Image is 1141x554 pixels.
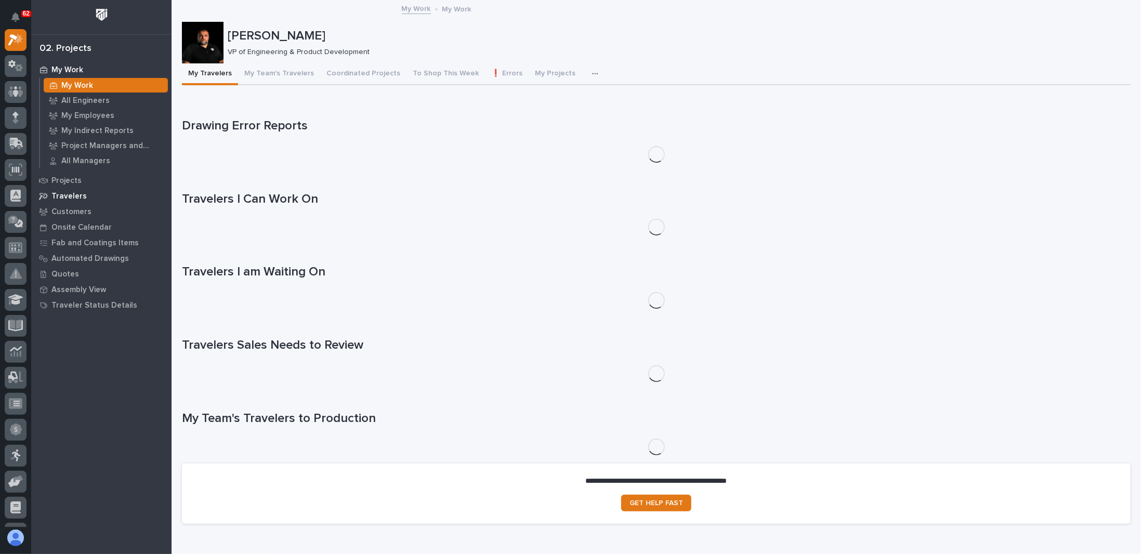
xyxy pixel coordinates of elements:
a: Traveler Status Details [31,297,172,313]
div: 02. Projects [40,43,91,55]
p: Onsite Calendar [51,223,112,232]
img: Workspace Logo [92,5,111,24]
div: Notifications62 [13,12,27,29]
a: Onsite Calendar [31,219,172,235]
p: Fab and Coatings Items [51,239,139,248]
p: All Managers [61,156,110,166]
p: All Engineers [61,96,110,105]
a: Projects [31,173,172,188]
button: users-avatar [5,527,27,549]
a: Travelers [31,188,172,204]
p: My Work [442,3,471,14]
a: My Employees [40,108,172,123]
button: To Shop This Week [406,63,485,85]
button: Notifications [5,6,27,28]
button: My Travelers [182,63,238,85]
p: 62 [23,10,30,17]
p: Traveler Status Details [51,301,137,310]
p: My Employees [61,111,114,121]
p: [PERSON_NAME] [228,29,1126,44]
a: My Indirect Reports [40,123,172,138]
button: ❗ Errors [485,63,529,85]
p: Assembly View [51,285,106,295]
a: Automated Drawings [31,250,172,266]
p: My Indirect Reports [61,126,134,136]
span: GET HELP FAST [629,499,683,507]
a: Assembly View [31,282,172,297]
h1: Travelers I am Waiting On [182,265,1131,280]
p: Travelers [51,192,87,201]
button: My Projects [529,63,582,85]
a: My Work [31,62,172,77]
p: Project Managers and Engineers [61,141,164,151]
a: Quotes [31,266,172,282]
p: Customers [51,207,91,217]
p: Projects [51,176,82,186]
button: My Team's Travelers [238,63,320,85]
h1: Drawing Error Reports [182,118,1131,134]
p: My Work [51,65,83,75]
a: All Engineers [40,93,172,108]
button: Coordinated Projects [320,63,406,85]
a: Project Managers and Engineers [40,138,172,153]
h1: My Team's Travelers to Production [182,411,1131,426]
h1: Travelers I Can Work On [182,192,1131,207]
a: My Work [40,78,172,93]
p: Quotes [51,270,79,279]
a: GET HELP FAST [621,495,691,511]
h1: Travelers Sales Needs to Review [182,338,1131,353]
p: My Work [61,81,93,90]
a: Fab and Coatings Items [31,235,172,250]
p: Automated Drawings [51,254,129,263]
a: My Work [402,2,431,14]
a: All Managers [40,153,172,168]
a: Customers [31,204,172,219]
p: VP of Engineering & Product Development [228,48,1122,57]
